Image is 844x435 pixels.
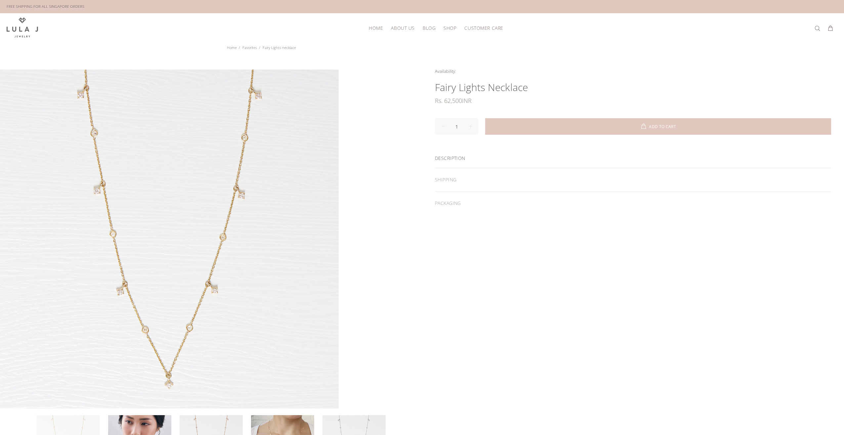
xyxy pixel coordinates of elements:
[435,192,831,215] div: PACKAGING
[369,25,383,30] span: HOME
[649,125,676,129] span: ADD TO CART
[435,94,462,107] span: Rs. 62,500
[435,81,831,94] h1: Fairy Lights necklace
[227,45,237,50] a: Home
[435,168,831,191] div: SHIPPING
[423,25,436,30] span: BLOG
[443,25,456,30] span: SHOP
[464,25,503,30] span: CUSTOMER CARE
[365,23,387,33] a: HOME
[440,23,460,33] a: SHOP
[263,45,296,50] span: Fairy Lights necklace
[242,45,257,50] a: Favorites
[460,23,503,33] a: CUSTOMER CARE
[485,118,831,135] button: ADD TO CART
[7,3,84,10] div: FREE SHIPPING FOR ALL SINGAPORE ORDERS
[435,94,831,107] div: INR
[391,25,414,30] span: ABOUT US
[419,23,440,33] a: BLOG
[387,23,418,33] a: ABOUT US
[435,147,831,168] div: DESCRIPTION
[435,68,456,74] span: Availability:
